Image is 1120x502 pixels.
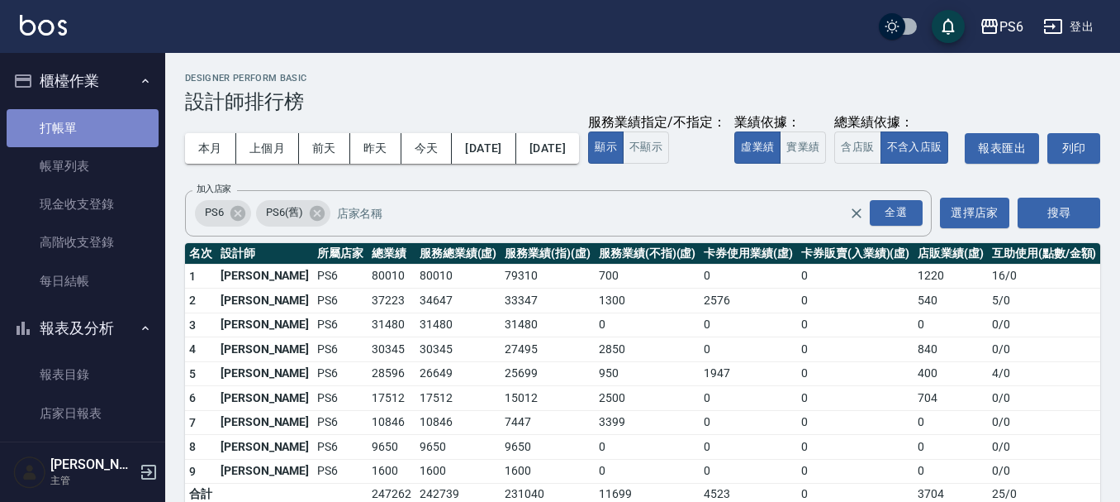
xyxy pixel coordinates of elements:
a: 帳單列表 [7,147,159,185]
span: 7 [189,416,196,429]
button: 含店販 [834,131,880,164]
a: 現金收支登錄 [7,185,159,223]
a: 互助日報表 [7,433,159,471]
td: 0 [797,337,914,362]
th: 服務業績(不指)(虛) [595,243,700,265]
td: 17512 [415,386,501,411]
td: 0 [700,313,797,337]
button: 搜尋 [1018,198,1100,228]
span: 6 [189,391,196,404]
button: 列印 [1047,133,1100,164]
h3: 設計師排行榜 [185,90,1100,113]
td: 15012 [501,386,595,411]
button: 不顯示 [623,131,669,164]
label: 加入店家 [197,183,231,195]
td: [PERSON_NAME] [216,337,313,362]
div: PS6(舊) [256,200,330,227]
td: 704 [914,386,988,411]
td: [PERSON_NAME] [216,313,313,337]
td: 0 [700,459,797,484]
td: 0 / 0 [988,337,1100,362]
td: 26649 [415,361,501,386]
td: 1300 [595,289,700,313]
button: 本月 [185,133,236,164]
img: Logo [20,15,67,36]
button: Open [866,197,926,229]
td: 16 / 0 [988,264,1100,289]
td: [PERSON_NAME] [216,386,313,411]
button: 前天 [299,133,350,164]
th: 卡券販賣(入業績)(虛) [797,243,914,265]
td: 0 [595,435,700,460]
td: 80010 [415,264,501,289]
td: 950 [595,361,700,386]
span: 3 [189,318,196,332]
th: 所屬店家 [313,243,368,265]
td: 37223 [368,289,415,313]
span: 8 [189,440,196,453]
th: 服務業績(指)(虛) [501,243,595,265]
td: PS6 [313,459,368,484]
a: 每日結帳 [7,262,159,300]
img: Person [13,456,46,489]
td: 79310 [501,264,595,289]
td: 0 [700,435,797,460]
td: 0 / 0 [988,435,1100,460]
td: [PERSON_NAME] [216,289,313,313]
span: PS6(舊) [256,204,313,221]
td: 0 [797,435,914,460]
span: 4 [189,342,196,356]
td: PS6 [313,435,368,460]
button: 報表匯出 [965,133,1039,164]
button: 今天 [401,133,453,164]
th: 互助使用(點數/金額) [988,243,1100,265]
td: 0 [700,264,797,289]
td: 34647 [415,289,501,313]
td: PS6 [313,410,368,435]
td: 0 [595,459,700,484]
td: 0 [797,289,914,313]
button: [DATE] [516,133,579,164]
button: 櫃檯作業 [7,60,159,103]
div: PS6 [195,200,251,227]
td: [PERSON_NAME] [216,435,313,460]
th: 店販業績(虛) [914,243,988,265]
td: 0 [700,410,797,435]
td: PS6 [313,313,368,337]
td: 33347 [501,289,595,313]
th: 名次 [185,243,216,265]
td: 28596 [368,361,415,386]
td: 0 [914,435,988,460]
td: 31480 [415,313,501,337]
div: PS6 [999,17,1023,37]
td: 0 [914,410,988,435]
td: 0 [595,313,700,337]
h5: [PERSON_NAME] [50,457,135,473]
button: [DATE] [452,133,515,164]
td: 2500 [595,386,700,411]
a: 高階收支登錄 [7,223,159,261]
h2: Designer Perform Basic [185,73,1100,84]
td: 0 [797,459,914,484]
td: 0 [797,264,914,289]
button: 選擇店家 [940,198,1009,228]
td: 1600 [368,459,415,484]
button: save [932,10,965,43]
th: 設計師 [216,243,313,265]
div: 業績依據： [734,114,826,131]
span: 9 [189,465,196,478]
td: 3399 [595,410,700,435]
td: 0 / 0 [988,313,1100,337]
td: 80010 [368,264,415,289]
td: PS6 [313,337,368,362]
button: 上個月 [236,133,299,164]
td: 7447 [501,410,595,435]
td: 27495 [501,337,595,362]
td: [PERSON_NAME] [216,459,313,484]
td: PS6 [313,361,368,386]
td: 10846 [415,410,501,435]
a: 打帳單 [7,109,159,147]
td: 9650 [415,435,501,460]
div: 服務業績指定/不指定： [588,114,726,131]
